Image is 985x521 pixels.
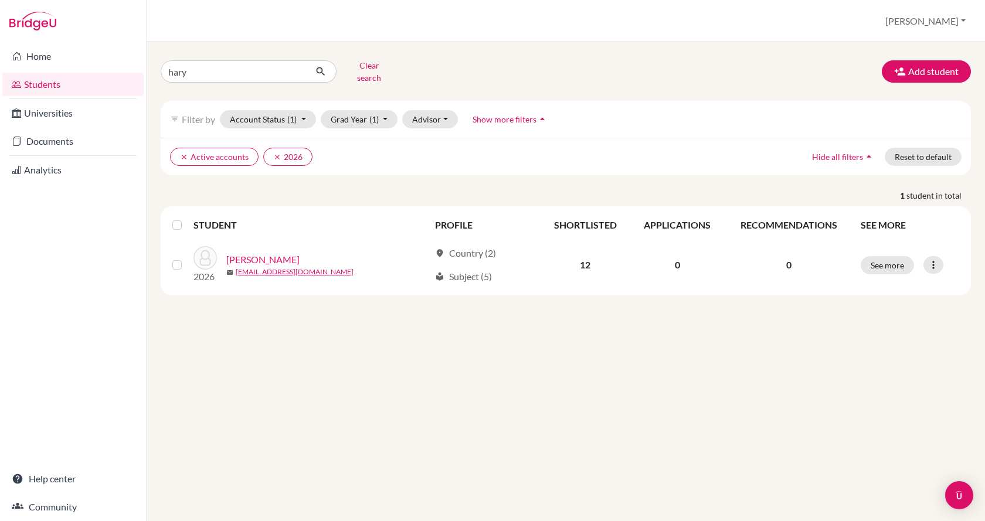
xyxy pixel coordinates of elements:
[2,495,144,519] a: Community
[435,270,492,284] div: Subject (5)
[945,481,973,509] div: Open Intercom Messenger
[880,10,971,32] button: [PERSON_NAME]
[2,130,144,153] a: Documents
[900,189,906,202] strong: 1
[725,211,854,239] th: RECOMMENDATIONS
[236,267,354,277] a: [EMAIL_ADDRESS][DOMAIN_NAME]
[287,114,297,124] span: (1)
[885,148,962,166] button: Reset to default
[812,152,863,162] span: Hide all filters
[854,211,966,239] th: SEE MORE
[630,239,725,291] td: 0
[161,60,306,83] input: Find student by name...
[541,211,630,239] th: SHORTLISTED
[321,110,398,128] button: Grad Year(1)
[630,211,725,239] th: APPLICATIONS
[2,45,144,68] a: Home
[2,467,144,491] a: Help center
[463,110,558,128] button: Show more filtersarrow_drop_up
[402,110,458,128] button: Advisor
[541,239,630,291] td: 12
[193,211,428,239] th: STUDENT
[882,60,971,83] button: Add student
[263,148,313,166] button: clear2026
[536,113,548,125] i: arrow_drop_up
[2,158,144,182] a: Analytics
[220,110,316,128] button: Account Status(1)
[9,12,56,30] img: Bridge-U
[428,211,541,239] th: PROFILE
[732,258,847,272] p: 0
[435,248,444,258] span: location_on
[180,153,188,161] i: clear
[193,270,217,284] p: 2026
[2,73,144,96] a: Students
[861,256,914,274] button: See more
[369,114,379,124] span: (1)
[273,153,281,161] i: clear
[863,151,875,162] i: arrow_drop_up
[802,148,885,166] button: Hide all filtersarrow_drop_up
[226,269,233,276] span: mail
[337,56,402,87] button: Clear search
[182,114,215,125] span: Filter by
[193,246,217,270] img: Háry, Laura
[473,114,536,124] span: Show more filters
[906,189,971,202] span: student in total
[2,101,144,125] a: Universities
[226,253,300,267] a: [PERSON_NAME]
[435,272,444,281] span: local_library
[435,246,496,260] div: Country (2)
[170,148,259,166] button: clearActive accounts
[170,114,179,124] i: filter_list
